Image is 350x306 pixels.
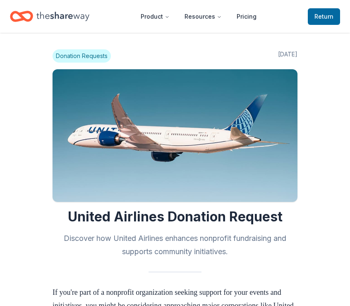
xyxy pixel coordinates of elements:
[53,209,297,225] h1: United Airlines Donation Request
[53,69,297,202] img: Image for United Airlines Donation Request
[230,8,263,25] a: Pricing
[53,232,297,258] h2: Discover how United Airlines enhances nonprofit fundraising and supports community initiatives.
[314,12,333,22] span: Return
[10,7,89,26] a: Home
[134,7,263,26] nav: Main
[278,49,297,63] span: [DATE]
[53,49,111,63] span: Donation Requests
[308,8,340,25] a: Return
[134,8,176,25] button: Product
[178,8,228,25] button: Resources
